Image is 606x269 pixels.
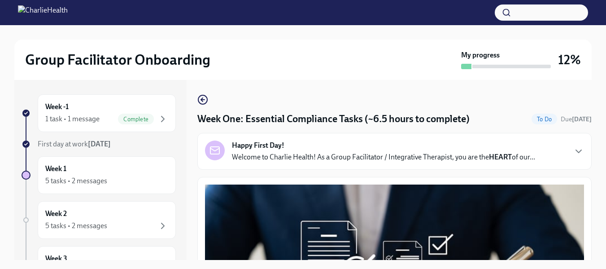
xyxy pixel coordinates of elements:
[561,115,592,123] span: September 15th, 2025 10:00
[489,153,512,161] strong: HEART
[45,221,107,231] div: 5 tasks • 2 messages
[38,140,111,148] span: First day at work
[532,116,557,123] span: To Do
[45,102,69,112] h6: Week -1
[118,116,154,123] span: Complete
[22,139,176,149] a: First day at work[DATE]
[18,5,68,20] img: CharlieHealth
[45,164,66,174] h6: Week 1
[232,152,535,162] p: Welcome to Charlie Health! As a Group Facilitator / Integrative Therapist, you are the of our...
[558,52,581,68] h3: 12%
[22,94,176,132] a: Week -11 task • 1 messageComplete
[88,140,111,148] strong: [DATE]
[22,201,176,239] a: Week 25 tasks • 2 messages
[561,115,592,123] span: Due
[45,114,100,124] div: 1 task • 1 message
[22,156,176,194] a: Week 15 tasks • 2 messages
[45,254,67,264] h6: Week 3
[25,51,210,69] h2: Group Facilitator Onboarding
[197,112,470,126] h4: Week One: Essential Compliance Tasks (~6.5 hours to complete)
[45,209,67,219] h6: Week 2
[461,50,500,60] strong: My progress
[45,176,107,186] div: 5 tasks • 2 messages
[232,141,284,150] strong: Happy First Day!
[572,115,592,123] strong: [DATE]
